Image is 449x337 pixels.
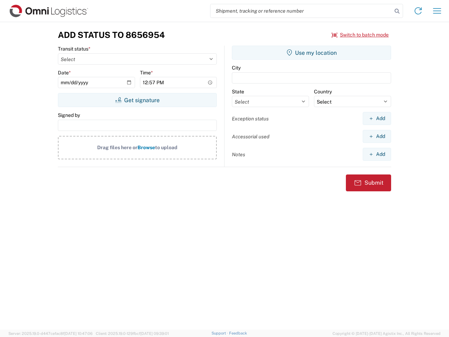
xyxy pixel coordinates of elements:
[232,151,245,158] label: Notes
[363,148,391,161] button: Add
[346,174,391,191] button: Submit
[212,331,229,335] a: Support
[232,46,391,60] button: Use my location
[140,331,169,336] span: [DATE] 09:39:01
[8,331,93,336] span: Server: 2025.19.0-d447cefac8f
[58,112,80,118] label: Signed by
[58,30,165,40] h3: Add Status to 8656954
[232,65,241,71] label: City
[229,331,247,335] a: Feedback
[232,133,269,140] label: Accessorial used
[363,130,391,143] button: Add
[58,70,71,76] label: Date
[331,29,389,41] button: Switch to batch mode
[96,331,169,336] span: Client: 2025.19.0-129fbcf
[333,330,441,337] span: Copyright © [DATE]-[DATE] Agistix Inc., All Rights Reserved
[140,70,153,76] label: Time
[232,88,244,95] label: State
[155,145,177,150] span: to upload
[314,88,332,95] label: Country
[363,112,391,125] button: Add
[64,331,93,336] span: [DATE] 10:47:06
[232,115,269,122] label: Exception status
[58,93,217,107] button: Get signature
[97,145,138,150] span: Drag files here or
[210,4,392,18] input: Shipment, tracking or reference number
[138,145,155,150] span: Browse
[58,46,91,52] label: Transit status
